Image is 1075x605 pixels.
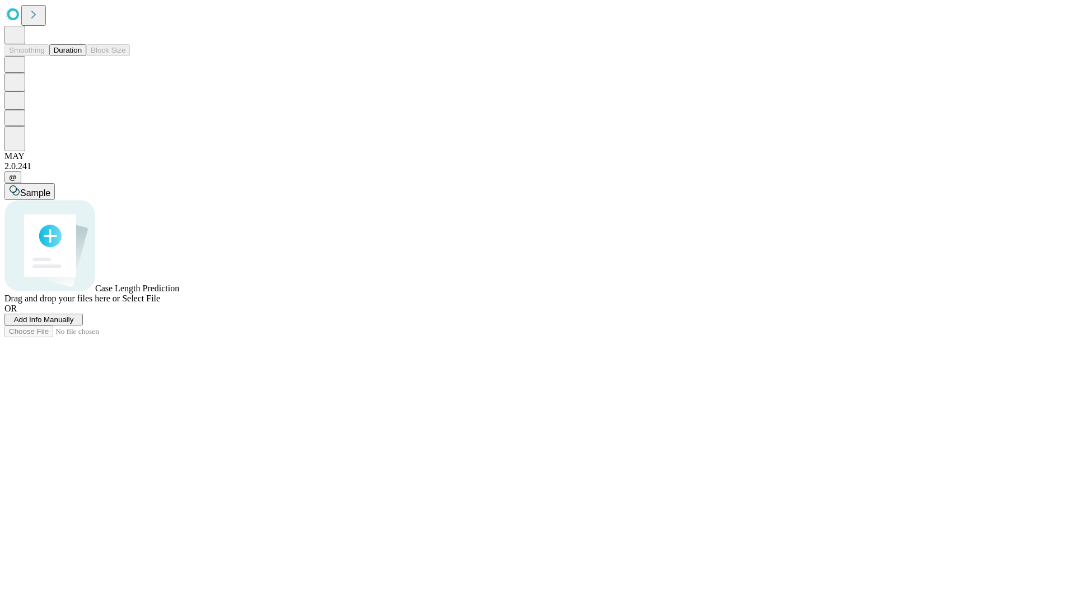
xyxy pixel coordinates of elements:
[4,183,55,200] button: Sample
[4,151,1071,161] div: MAY
[4,304,17,313] span: OR
[4,314,83,325] button: Add Info Manually
[9,173,17,182] span: @
[14,315,74,324] span: Add Info Manually
[4,161,1071,171] div: 2.0.241
[4,294,120,303] span: Drag and drop your files here or
[95,283,179,293] span: Case Length Prediction
[49,44,86,56] button: Duration
[4,44,49,56] button: Smoothing
[20,188,50,198] span: Sample
[86,44,130,56] button: Block Size
[4,171,21,183] button: @
[122,294,160,303] span: Select File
